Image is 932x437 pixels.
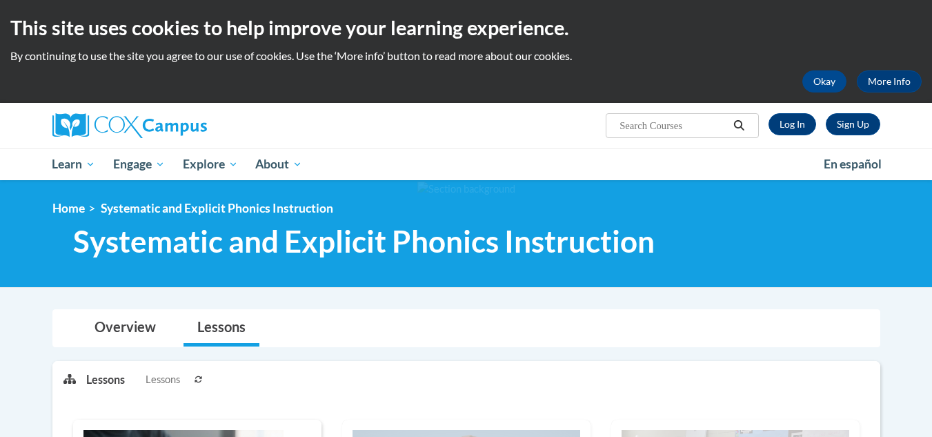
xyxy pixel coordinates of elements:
[246,148,311,180] a: About
[81,310,170,347] a: Overview
[52,113,207,138] img: Cox Campus
[769,113,816,135] a: Log In
[73,223,655,260] span: Systematic and Explicit Phonics Instruction
[802,70,846,93] button: Okay
[824,157,882,171] span: En español
[826,113,880,135] a: Register
[857,70,922,93] a: More Info
[815,150,891,179] a: En español
[113,156,165,173] span: Engage
[101,201,333,215] span: Systematic and Explicit Phonics Instruction
[86,372,125,387] p: Lessons
[183,156,238,173] span: Explore
[43,148,105,180] a: Learn
[104,148,174,180] a: Engage
[184,310,259,347] a: Lessons
[52,156,95,173] span: Learn
[146,372,180,387] span: Lessons
[255,156,302,173] span: About
[52,113,315,138] a: Cox Campus
[10,48,922,64] p: By continuing to use the site you agree to our use of cookies. Use the ‘More info’ button to read...
[728,117,749,134] button: Search
[52,201,85,215] a: Home
[10,14,922,41] h2: This site uses cookies to help improve your learning experience.
[618,117,728,134] input: Search Courses
[174,148,247,180] a: Explore
[32,148,901,180] div: Main menu
[417,182,515,197] img: Section background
